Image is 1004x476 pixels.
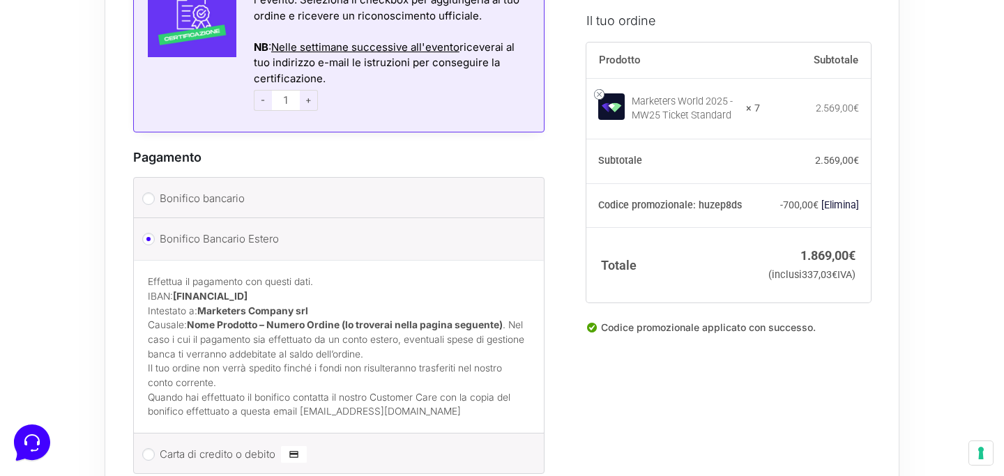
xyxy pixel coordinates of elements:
[22,56,119,67] span: Le tue conversazioni
[22,78,50,106] img: dark
[632,94,737,122] div: Marketers World 2025 - MW25 Ticket Standard
[853,155,859,166] span: €
[31,203,228,217] input: Cerca un articolo...
[768,268,855,280] small: (inclusi IVA)
[67,78,95,106] img: dark
[586,227,760,302] th: Totale
[197,305,308,316] strong: Marketers Company srl
[815,155,859,166] bdi: 2.569,00
[215,367,235,380] p: Aiuto
[254,90,272,111] span: -
[42,367,66,380] p: Home
[760,183,871,228] td: -
[22,117,257,145] button: Inizia una conversazione
[586,183,760,228] th: Codice promozionale: huzep8ds
[160,444,513,465] label: Carta di credito o debito
[91,125,206,137] span: Inizia una conversazione
[800,248,855,263] bdi: 1.869,00
[11,348,97,380] button: Home
[813,199,819,210] span: €
[45,78,73,106] img: dark
[746,101,760,115] strong: × 7
[272,90,300,111] input: 1
[853,102,859,113] span: €
[254,40,268,54] strong: NB
[149,173,257,184] a: Apri Centro Assistenza
[173,291,248,302] strong: [FINANCIAL_ID]
[802,268,837,280] span: 337,03
[11,422,53,463] iframe: Customerly Messenger Launcher
[160,188,513,209] label: Bonifico bancario
[148,390,530,419] p: Quando hai effettuato il bonifico contatta il nostro Customer Care con la copia del bonifico effe...
[271,40,459,54] span: Nelle settimane successive all'evento
[11,11,234,33] h2: Ciao da Marketers 👋
[816,102,859,113] bdi: 2.569,00
[254,40,526,87] div: : riceverai al tuo indirizzo e-mail le istruzioni per conseguire la certificazione.
[586,42,760,78] th: Prodotto
[22,173,109,184] span: Trova una risposta
[182,348,268,380] button: Aiuto
[160,229,513,249] label: Bonifico Bancario Estero
[133,148,545,167] h3: Pagamento
[586,10,871,29] h3: Il tuo ordine
[832,268,837,280] span: €
[849,248,855,263] span: €
[783,199,819,210] span: 700,00
[586,319,871,346] div: Codice promozionale applicato con successo.
[148,361,530,390] p: Il tuo ordine non verrà spedito finché i fondi non risulteranno trasferiti nel nostro conto corre...
[969,441,993,465] button: Le tue preferenze relative al consenso per le tecnologie di tracciamento
[760,42,871,78] th: Subtotale
[121,367,158,380] p: Messaggi
[254,24,526,40] div: Azioni del messaggio
[821,199,859,210] a: Rimuovi il codice promozionale huzep8ds
[148,275,530,361] p: Effettua il pagamento con questi dati. IBAN: Intestato a: Causale: . Nel caso i cui il pagamento ...
[97,348,183,380] button: Messaggi
[598,93,625,119] img: Marketers World 2025 - MW25 Ticket Standard
[586,139,760,183] th: Subtotale
[187,319,503,330] strong: Nome Prodotto – Numero Ordine (lo troverai nella pagina seguente)
[281,446,307,463] img: Carta di credito o debito
[300,90,318,111] span: +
